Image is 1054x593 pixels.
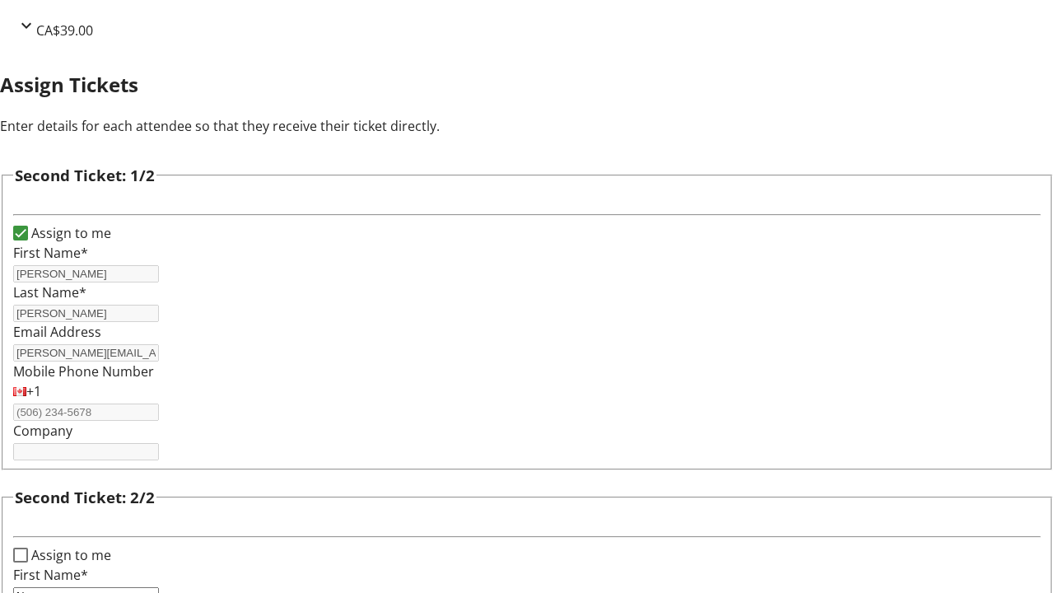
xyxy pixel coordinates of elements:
[15,486,155,509] h3: Second Ticket: 2/2
[15,164,155,187] h3: Second Ticket: 1/2
[13,404,159,421] input: (506) 234-5678
[13,283,86,301] label: Last Name*
[28,223,111,243] label: Assign to me
[36,21,93,40] span: CA$39.00
[13,422,72,440] label: Company
[13,323,101,341] label: Email Address
[28,545,111,565] label: Assign to me
[13,566,88,584] label: First Name*
[13,244,88,262] label: First Name*
[13,362,154,381] label: Mobile Phone Number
